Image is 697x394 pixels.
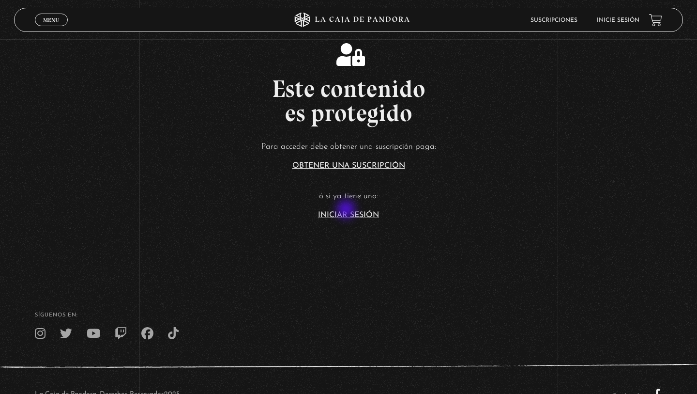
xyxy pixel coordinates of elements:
[43,17,59,23] span: Menu
[318,211,379,219] a: Iniciar Sesión
[292,162,405,170] a: Obtener una suscripción
[35,313,662,318] h4: SÍguenos en:
[530,17,577,23] a: Suscripciones
[597,17,639,23] a: Inicie sesión
[649,14,662,27] a: View your shopping cart
[40,25,63,32] span: Cerrar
